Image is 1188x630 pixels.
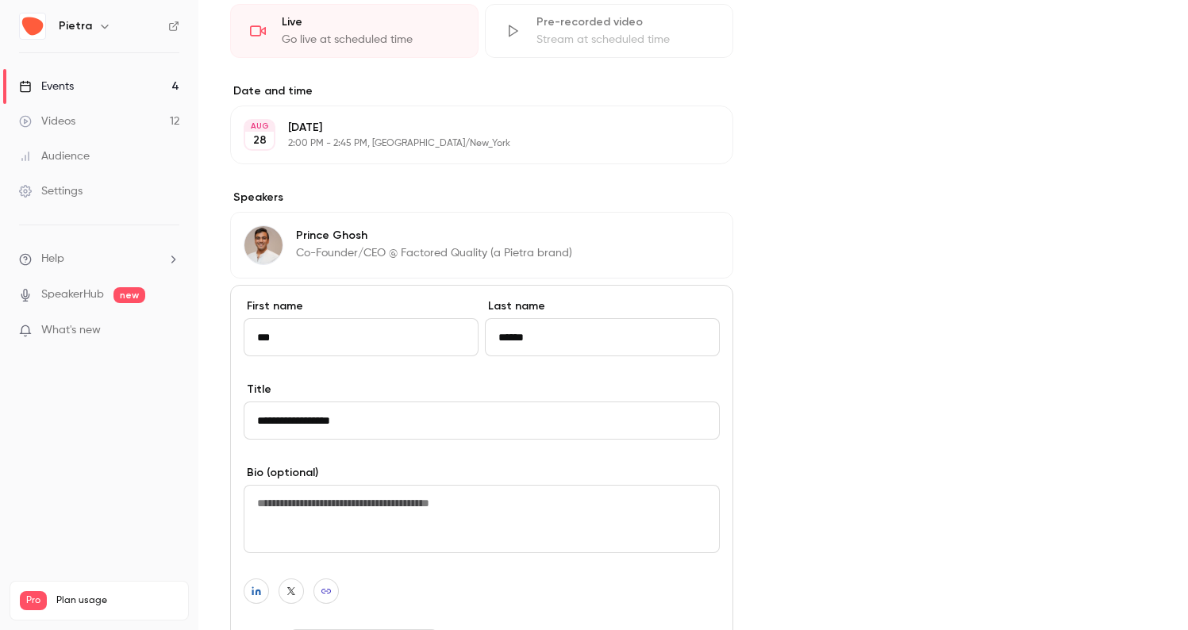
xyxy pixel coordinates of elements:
a: SpeakerHub [41,286,104,303]
div: Videos [19,113,75,129]
span: Help [41,251,64,267]
img: Prince Ghosh [244,226,283,264]
div: Pre-recorded videoStream at scheduled time [485,4,733,58]
img: Pietra [20,13,45,39]
div: Pre-recorded video [536,14,713,30]
span: Pro [20,591,47,610]
p: Co-Founder/CEO @ Factored Quality (a Pietra brand) [296,245,572,261]
h6: Pietra [59,18,92,34]
label: Bio (optional) [244,465,720,481]
div: Go live at scheduled time [282,32,459,48]
iframe: Noticeable Trigger [160,324,179,338]
div: Events [19,79,74,94]
div: LiveGo live at scheduled time [230,4,479,58]
p: 2:00 PM - 2:45 PM, [GEOGRAPHIC_DATA]/New_York [288,137,649,150]
div: AUG [245,121,274,132]
label: Date and time [230,83,733,99]
label: Last name [485,298,720,314]
p: [DATE] [288,120,649,136]
p: 28 [253,133,267,148]
div: Stream at scheduled time [536,32,713,48]
div: Settings [19,183,83,199]
div: Live [282,14,459,30]
div: Audience [19,148,90,164]
span: What's new [41,322,101,339]
span: Plan usage [56,594,179,607]
li: help-dropdown-opener [19,251,179,267]
label: First name [244,298,479,314]
label: Speakers [230,190,733,206]
div: Prince GhoshPrince GhoshCo-Founder/CEO @ Factored Quality (a Pietra brand) [230,212,733,279]
label: Title [244,382,720,398]
span: new [113,287,145,303]
p: Prince Ghosh [296,228,572,244]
